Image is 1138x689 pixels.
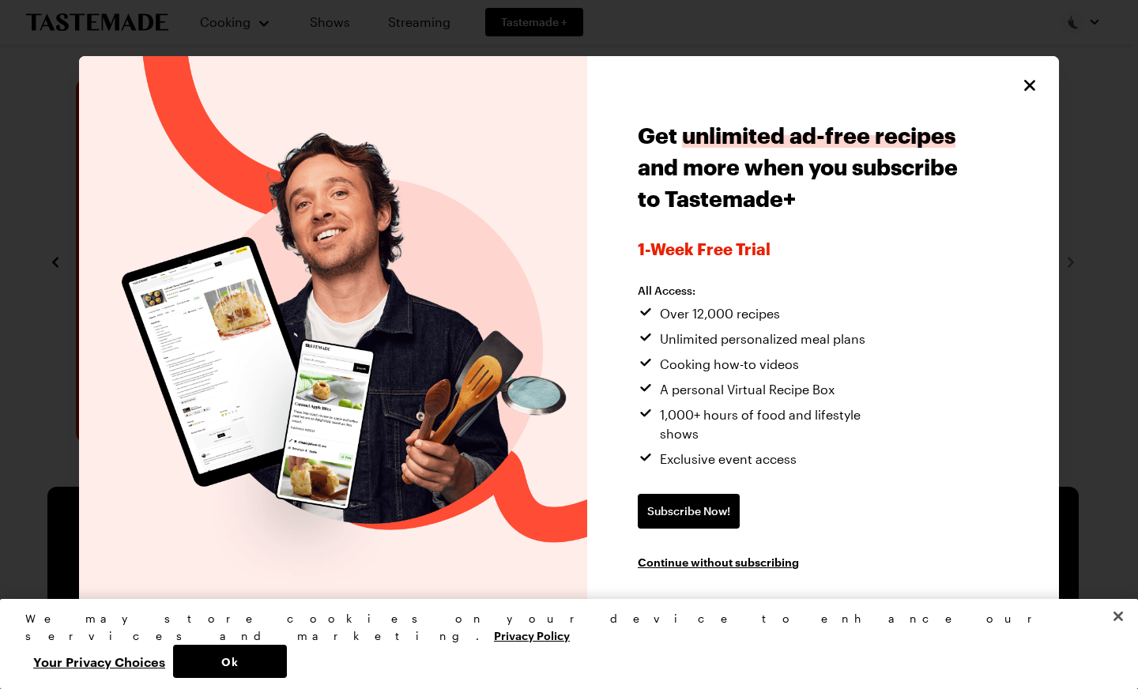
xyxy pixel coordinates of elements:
[25,610,1099,678] div: Privacy
[638,119,963,214] h1: Get and more when you subscribe to Tastemade+
[660,304,780,323] span: Over 12,000 recipes
[638,239,963,258] span: 1-week Free Trial
[25,645,173,678] button: Your Privacy Choices
[638,554,799,570] button: Continue without subscribing
[647,503,730,519] span: Subscribe Now!
[79,56,587,633] img: Tastemade Plus preview image
[173,645,287,678] button: Ok
[494,627,570,642] a: More information about your privacy, opens in a new tab
[682,122,955,148] span: unlimited ad-free recipes
[660,380,835,399] span: A personal Virtual Recipe Box
[638,284,899,298] h2: All Access:
[25,610,1099,645] div: We may store cookies on your device to enhance our services and marketing.
[638,494,740,529] a: Subscribe Now!
[660,405,899,443] span: 1,000+ hours of food and lifestyle shows
[1019,75,1040,96] button: Close
[660,329,865,348] span: Unlimited personalized meal plans
[1101,599,1136,634] button: Close
[660,355,799,374] span: Cooking how-to videos
[660,450,797,469] span: Exclusive event access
